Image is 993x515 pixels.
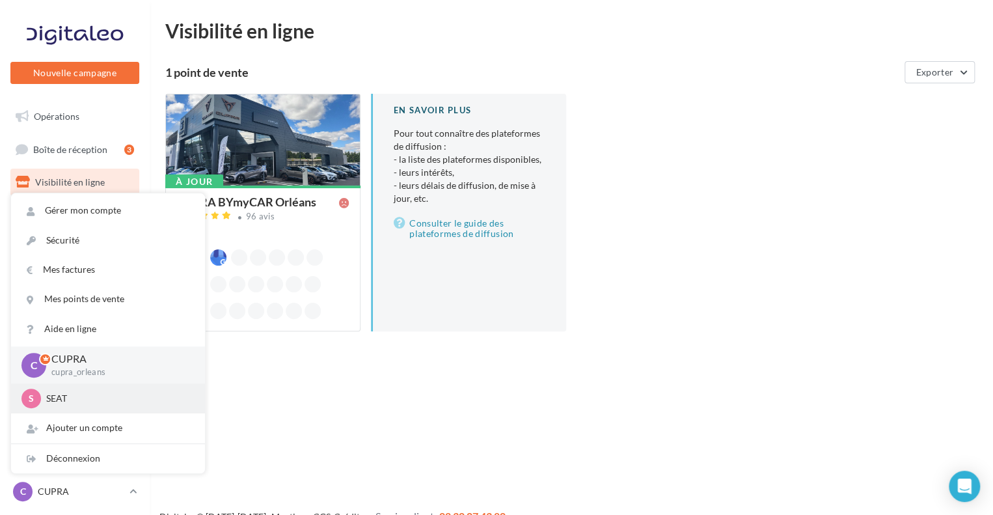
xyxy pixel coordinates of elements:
[8,298,142,326] a: Calendrier
[8,135,142,163] a: Boîte de réception3
[31,357,38,372] span: C
[916,66,953,77] span: Exporter
[11,285,205,314] a: Mes points de vente
[949,471,980,502] div: Open Intercom Messenger
[11,196,205,225] a: Gérer mon compte
[905,61,975,83] button: Exporter
[394,153,545,166] li: - la liste des plateformes disponibles,
[29,392,34,405] span: S
[165,21,977,40] div: Visibilité en ligne
[11,314,205,344] a: Aide en ligne
[165,174,223,189] div: À jour
[246,212,275,221] div: 96 avis
[51,352,184,367] p: CUPRA
[8,234,142,261] a: Contacts
[8,331,142,369] a: PLV et print personnalisable
[165,66,899,78] div: 1 point de vente
[394,166,545,179] li: - leurs intérêts,
[46,392,189,405] p: SEAT
[394,127,545,205] p: Pour tout connaître des plateformes de diffusion :
[10,62,139,84] button: Nouvelle campagne
[124,145,134,155] div: 3
[394,104,545,117] div: En savoir plus
[11,413,205,443] div: Ajouter un compte
[11,255,205,285] a: Mes factures
[8,103,142,130] a: Opérations
[8,266,142,293] a: Médiathèque
[51,367,184,378] p: cupra_orleans
[38,485,124,498] p: CUPRA
[35,176,105,188] span: Visibilité en ligne
[176,196,316,208] div: CUPRA BYmyCAR Orléans
[11,444,205,473] div: Déconnexion
[20,485,26,498] span: C
[394,216,545,242] a: Consulter le guide des plateformes de diffusion
[176,210,349,225] a: 96 avis
[8,374,142,412] a: Campagnes DataOnDemand
[33,143,107,154] span: Boîte de réception
[10,479,139,504] a: C CUPRA
[34,111,79,122] span: Opérations
[394,179,545,205] li: - leurs délais de diffusion, de mise à jour, etc.
[11,226,205,255] a: Sécurité
[8,169,142,196] a: Visibilité en ligne
[8,201,142,229] a: Campagnes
